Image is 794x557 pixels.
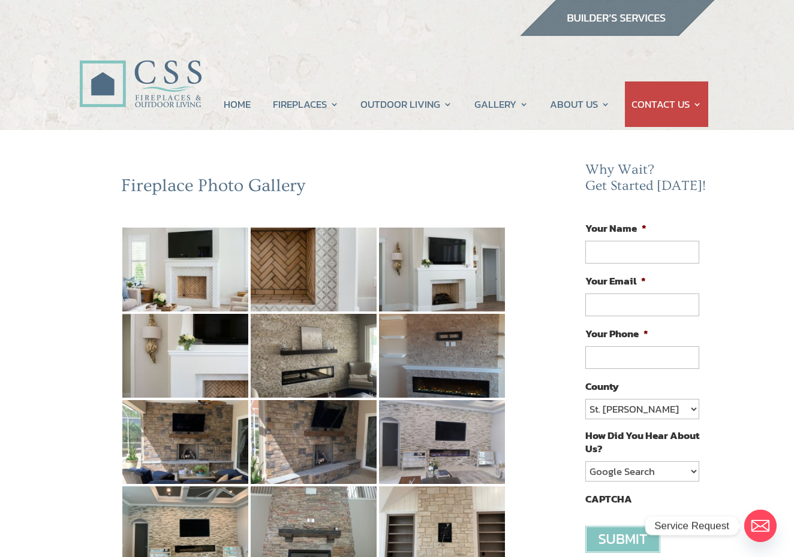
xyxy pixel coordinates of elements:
[273,81,339,127] a: FIREPLACES
[251,400,377,484] img: 8
[585,274,646,287] label: Your Email
[585,380,619,393] label: County
[122,228,248,311] img: 1
[224,81,251,127] a: HOME
[379,400,505,484] img: 9
[79,27,201,114] img: CSS Fireplaces & Outdoor Living (Formerly Construction Solutions & Supply)- Jacksonville Ormond B...
[585,429,699,455] label: How Did You Hear About Us?
[474,81,528,127] a: GALLERY
[121,175,506,202] h2: Fireplace Photo Gallery
[585,526,660,553] input: Submit
[585,162,709,201] h2: Why Wait? Get Started [DATE]!
[744,510,777,542] a: Email
[122,314,248,398] img: 4
[519,25,715,40] a: builder services construction supply
[631,81,702,127] a: CONTACT US
[251,314,377,398] img: 5
[251,228,377,311] img: 2
[585,327,648,340] label: Your Phone
[585,222,646,235] label: Your Name
[550,81,610,127] a: ABOUT US
[122,400,248,484] img: 7
[360,81,452,127] a: OUTDOOR LIVING
[585,492,632,505] label: CAPTCHA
